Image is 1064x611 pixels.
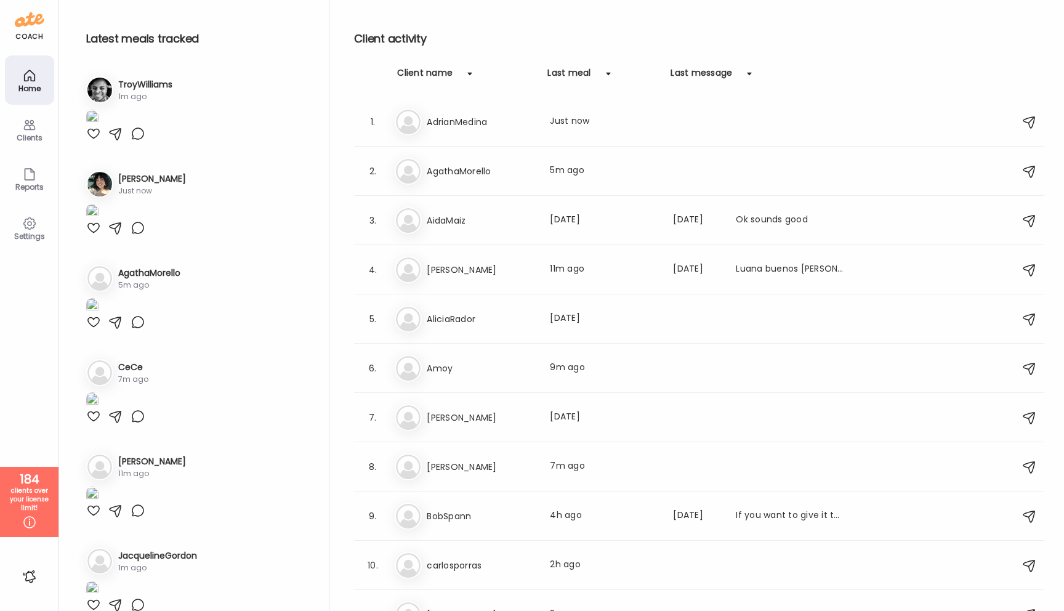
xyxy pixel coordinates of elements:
[118,91,172,102] div: 1m ago
[396,208,421,233] img: bg-avatar-default.svg
[86,110,99,126] img: images%2FRfjOXc42ZESzvxeTfUpfzvUCxsI2%2F2N6El8JIIOWOIT5edeBR%2FUeAhYYvculAKFvUrr75P_1080
[365,509,380,524] div: 9.
[736,262,844,277] div: Luana buenos [PERSON_NAME] quería preguntarte si tú sabes donde puedo encontrar mermelada sin azú...
[550,558,658,573] div: 2h ago
[427,459,535,474] h3: [PERSON_NAME]
[118,280,180,291] div: 5m ago
[118,549,197,562] h3: JacquelineGordon
[365,312,380,326] div: 5.
[15,10,44,30] img: ate
[550,115,658,129] div: Just now
[550,312,658,326] div: [DATE]
[118,172,186,185] h3: [PERSON_NAME]
[396,356,421,381] img: bg-avatar-default.svg
[118,374,148,385] div: 7m ago
[118,361,148,374] h3: CeCe
[427,115,535,129] h3: AdrianMedina
[365,361,380,376] div: 6.
[86,204,99,221] img: images%2F7qq0KBO92zMZKIxQIe3zmEdBVUI3%2FtHyTUupMoU37sErzKixp%2FdXHqy75nH9QyYQgvqAgx_1080
[87,455,112,479] img: bg-avatar-default.svg
[736,213,844,228] div: Ok sounds good
[396,553,421,578] img: bg-avatar-default.svg
[86,392,99,409] img: images%2FnPVXvwRBGTNhoirddr2qbgbcsBc2%2FmBAVdEyIkVNYRyyYnfu6%2F0m9cXVUm9Vuz9Oc2KQPv_1080
[87,360,112,385] img: bg-avatar-default.svg
[550,361,658,376] div: 9m ago
[547,67,590,86] div: Last meal
[673,509,721,524] div: [DATE]
[365,213,380,228] div: 3.
[673,213,721,228] div: [DATE]
[7,134,52,142] div: Clients
[673,262,721,277] div: [DATE]
[427,509,535,524] h3: BobSpann
[396,110,421,134] img: bg-avatar-default.svg
[550,459,658,474] div: 7m ago
[396,504,421,528] img: bg-avatar-default.svg
[365,115,380,129] div: 1.
[550,262,658,277] div: 11m ago
[365,558,380,573] div: 10.
[365,262,380,277] div: 4.
[396,257,421,282] img: bg-avatar-default.svg
[396,405,421,430] img: bg-avatar-default.svg
[7,232,52,240] div: Settings
[87,549,112,573] img: bg-avatar-default.svg
[118,455,186,468] h3: [PERSON_NAME]
[86,298,99,315] img: images%2Fc64M48MNrZhFYLNuSYmPtFyBL7u2%2FBdhXOJuCbtPG6zscrpP0%2Foi9LAP6aSXdfNoiaIw9l_1080
[396,455,421,479] img: bg-avatar-default.svg
[15,31,43,42] div: coach
[118,185,186,196] div: Just now
[365,410,380,425] div: 7.
[7,183,52,191] div: Reports
[550,213,658,228] div: [DATE]
[118,468,186,479] div: 11m ago
[87,266,112,291] img: bg-avatar-default.svg
[427,312,535,326] h3: AliciaRador
[427,558,535,573] h3: carlosporras
[550,410,658,425] div: [DATE]
[86,30,309,48] h2: Latest meals tracked
[427,410,535,425] h3: [PERSON_NAME]
[550,509,658,524] div: 4h ago
[87,172,112,196] img: avatars%2F7qq0KBO92zMZKIxQIe3zmEdBVUI3
[397,67,453,86] div: Client name
[427,262,535,277] h3: [PERSON_NAME]
[7,84,52,92] div: Home
[550,164,658,179] div: 5m ago
[4,487,54,512] div: clients over your license limit!
[671,67,732,86] div: Last message
[118,562,197,573] div: 1m ago
[87,78,112,102] img: avatars%2FRfjOXc42ZESzvxeTfUpfzvUCxsI2
[396,159,421,184] img: bg-avatar-default.svg
[427,213,535,228] h3: AidaMaiz
[86,487,99,503] img: images%2FsjH9gXTm2FQfQqwN2FEWzjamWJv2%2FBdlHRJlgTzB9sOWIzSRf%2FqAzI2J0GO8Lsc5IU9bsp_1080
[736,509,844,524] div: If you want to give it to me with my next appointment a long with the newest one that day, that i...
[427,164,535,179] h3: AgathaMorello
[118,78,172,91] h3: TroyWilliams
[118,267,180,280] h3: AgathaMorello
[354,30,1044,48] h2: Client activity
[86,581,99,597] img: images%2FVeifLopioQbfVzSYwyUR1tjQojc2%2FYQpcYDsYv95PSiOZjBnS%2FpYbISGWejotuHlKYdzSG_1080
[396,307,421,331] img: bg-avatar-default.svg
[365,459,380,474] div: 8.
[365,164,380,179] div: 2.
[4,472,54,487] div: 184
[427,361,535,376] h3: Amoy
